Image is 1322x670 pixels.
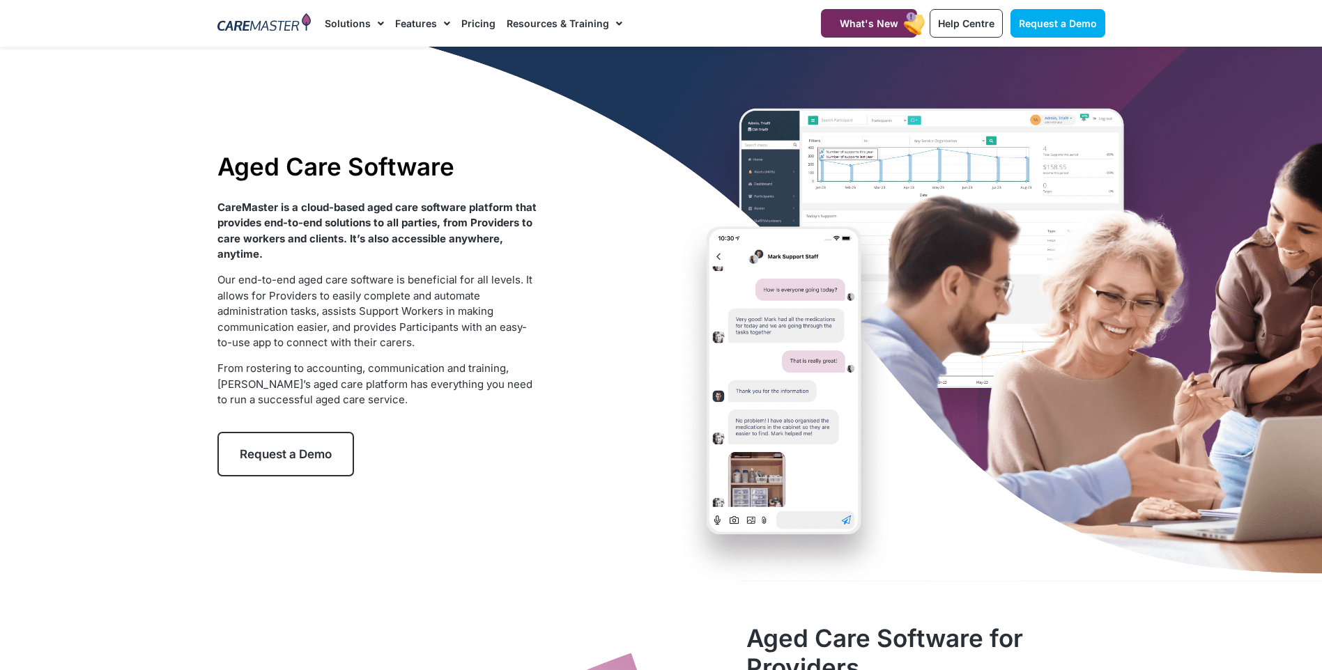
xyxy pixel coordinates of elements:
strong: CareMaster is a cloud-based aged care software platform that provides end-to-end solutions to all... [217,201,537,261]
span: What's New [840,17,898,29]
span: Our end-to-end aged care software is beneficial for all levels. It allows for Providers to easily... [217,273,532,349]
a: Help Centre [930,9,1003,38]
a: Request a Demo [1010,9,1105,38]
a: What's New [821,9,917,38]
span: Request a Demo [1019,17,1097,29]
span: Help Centre [938,17,994,29]
span: From rostering to accounting, communication and training, [PERSON_NAME]’s aged care platform has ... [217,361,532,406]
h1: Aged Care Software [217,152,537,181]
span: Request a Demo [240,447,332,461]
a: Request a Demo [217,432,354,476]
img: CareMaster Logo [217,13,312,34]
